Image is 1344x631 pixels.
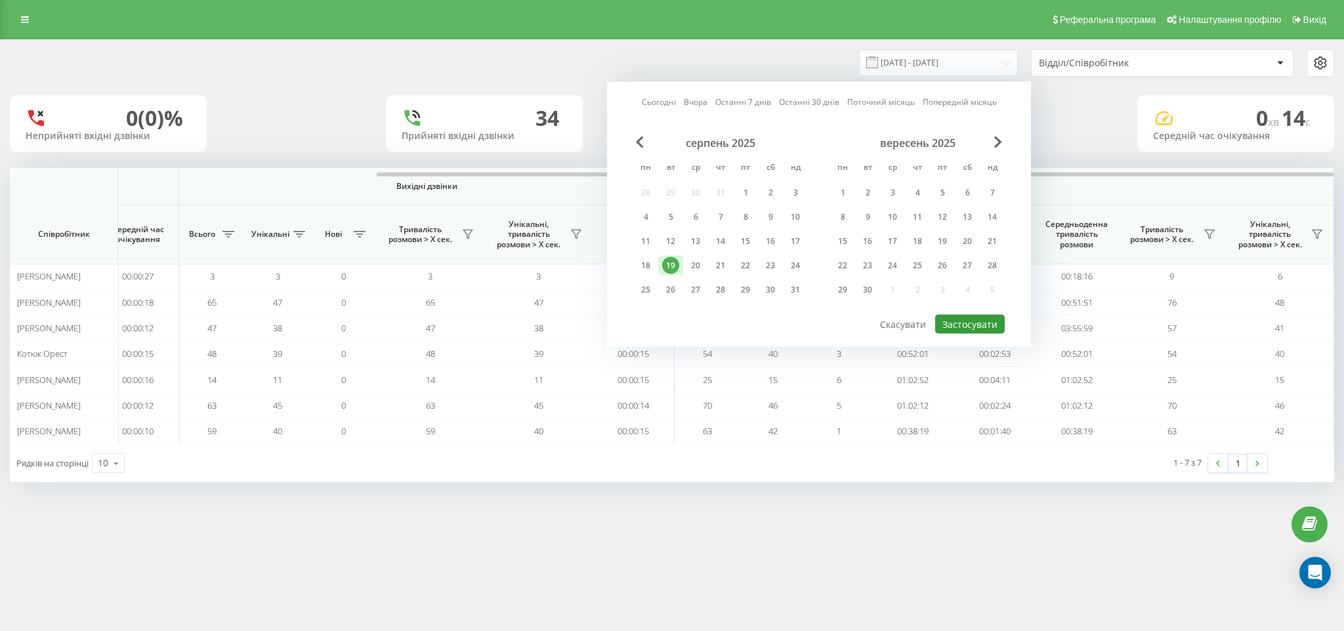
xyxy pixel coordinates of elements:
span: Котюк Орест [17,348,68,359]
div: Open Intercom Messenger [1299,557,1331,588]
td: 00:01:40 [954,418,1036,444]
div: 15 [834,233,851,250]
div: 19 [662,257,679,274]
div: 15 [737,233,754,250]
div: 5 [934,184,951,201]
div: 1 [834,184,851,201]
td: 00:00:15 [593,367,675,392]
div: 9 [859,209,876,226]
div: 7 [984,184,1001,201]
div: чт 4 вер 2025 р. [905,183,930,203]
td: 00:00:27 [97,264,179,289]
span: Next Month [994,136,1002,148]
td: 01:02:12 [1036,393,1118,418]
span: 15 [1275,374,1284,386]
abbr: неділя [982,159,1002,178]
span: хв [1268,115,1282,129]
div: сб 20 вер 2025 р. [955,232,980,251]
span: 0 [341,322,346,334]
span: [PERSON_NAME] [17,322,81,334]
a: Останні 30 днів [779,96,839,108]
abbr: п’ятниця [933,159,952,178]
div: пн 11 серп 2025 р. [633,232,658,251]
span: 15 [768,374,778,386]
span: 48 [1275,296,1284,308]
div: пт 5 вер 2025 р. [930,183,955,203]
div: 10 [98,457,108,470]
td: 00:52:01 [871,341,954,367]
div: чт 7 серп 2025 р. [708,207,733,227]
a: Поточний місяць [847,96,915,108]
span: 0 [341,348,346,359]
div: 23 [762,257,779,274]
div: сб 30 серп 2025 р. [758,280,783,300]
a: Останні 7 днів [715,96,771,108]
div: 13 [959,209,976,226]
div: нд 17 серп 2025 р. [783,232,808,251]
td: 00:00:10 [97,418,179,444]
div: 12 [934,209,951,226]
div: 16 [762,233,779,250]
span: Співробітник [21,229,106,239]
span: 45 [273,399,282,411]
span: 39 [534,348,543,359]
span: Нові [317,229,350,239]
div: вт 30 вер 2025 р. [855,280,880,300]
div: 26 [934,257,951,274]
td: 00:51:51 [1036,289,1118,315]
div: пн 4 серп 2025 р. [633,207,658,227]
span: 54 [703,348,712,359]
div: ср 6 серп 2025 р. [683,207,708,227]
div: пн 22 вер 2025 р. [830,256,855,275]
div: сб 2 серп 2025 р. [758,183,783,203]
span: 3 [276,270,280,282]
span: Середній час очікування [107,224,169,245]
span: Всього [186,229,219,239]
div: 27 [687,281,704,298]
div: вт 9 вер 2025 р. [855,207,880,227]
td: 01:02:52 [1036,367,1118,392]
td: 00:52:01 [1036,341,1118,367]
div: вт 2 вер 2025 р. [855,183,880,203]
span: 25 [703,374,712,386]
div: серпень 2025 [633,136,808,150]
span: 41 [1275,322,1284,334]
div: 16 [859,233,876,250]
div: 8 [834,209,851,226]
td: 00:00:15 [593,315,675,341]
div: 11 [637,233,654,250]
div: чт 28 серп 2025 р. [708,280,733,300]
span: 65 [426,296,435,308]
div: пн 15 вер 2025 р. [830,232,855,251]
abbr: четвер [711,159,730,178]
span: 6 [837,374,841,386]
span: Унікальні, тривалість розмови > Х сек. [491,219,566,250]
span: 3 [428,270,432,282]
span: [PERSON_NAME] [17,374,81,386]
abbr: неділя [786,159,805,178]
span: 42 [768,425,778,437]
a: Сьогодні [642,96,676,108]
div: нд 31 серп 2025 р. [783,280,808,300]
div: нд 28 вер 2025 р. [980,256,1005,275]
div: сб 16 серп 2025 р. [758,232,783,251]
span: 39 [273,348,282,359]
span: Тривалість розмови > Х сек. [1124,224,1200,245]
div: 17 [884,233,901,250]
div: Середній час очікування [1153,131,1318,142]
a: 1 [1228,454,1248,472]
div: 13 [687,233,704,250]
div: чт 11 вер 2025 р. [905,207,930,227]
div: 30 [762,281,779,298]
div: 22 [834,257,851,274]
div: Неприйняті вхідні дзвінки [26,131,191,142]
div: 11 [909,209,926,226]
div: пт 22 серп 2025 р. [733,256,758,275]
div: 28 [712,281,729,298]
span: 76 [1167,296,1177,308]
div: 17 [787,233,804,250]
span: 63 [1167,425,1177,437]
td: 00:02:53 [954,341,1036,367]
span: [PERSON_NAME] [17,399,81,411]
abbr: четвер [908,159,927,178]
